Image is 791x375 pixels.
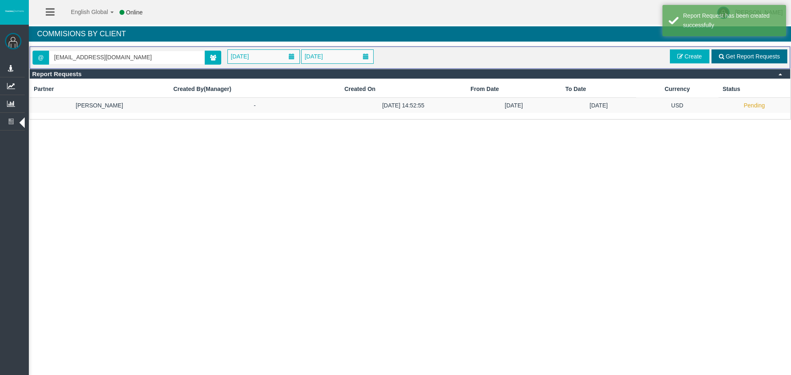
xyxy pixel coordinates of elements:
td: USD [636,98,718,113]
img: logo.svg [4,9,25,13]
span: Report Requests [32,70,82,77]
td: - [169,98,340,113]
td: [DATE] [561,98,636,113]
span: Create [685,53,702,60]
td: Pending [718,98,790,113]
td: [DATE] 14:52:55 [340,98,466,113]
span: [DATE] [228,51,251,62]
h4: Commisions By Client [29,26,791,42]
span: [DATE] [302,51,325,62]
span: Online [126,9,143,16]
th: From Date [466,81,561,98]
td: Currency [636,81,718,98]
td: [DATE] [466,98,561,113]
span: @ [33,51,49,65]
th: Created By(Manager) [169,81,340,98]
span: Get Report Requests [725,53,780,60]
input: Search partner... [49,51,204,64]
div: Report Request has been created successfully [683,11,780,30]
td: [PERSON_NAME] [30,98,169,113]
th: To Date [561,81,636,98]
th: Partner [30,81,169,98]
th: Status [718,81,790,98]
span: English Global [60,9,108,15]
th: Created On [340,81,466,98]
